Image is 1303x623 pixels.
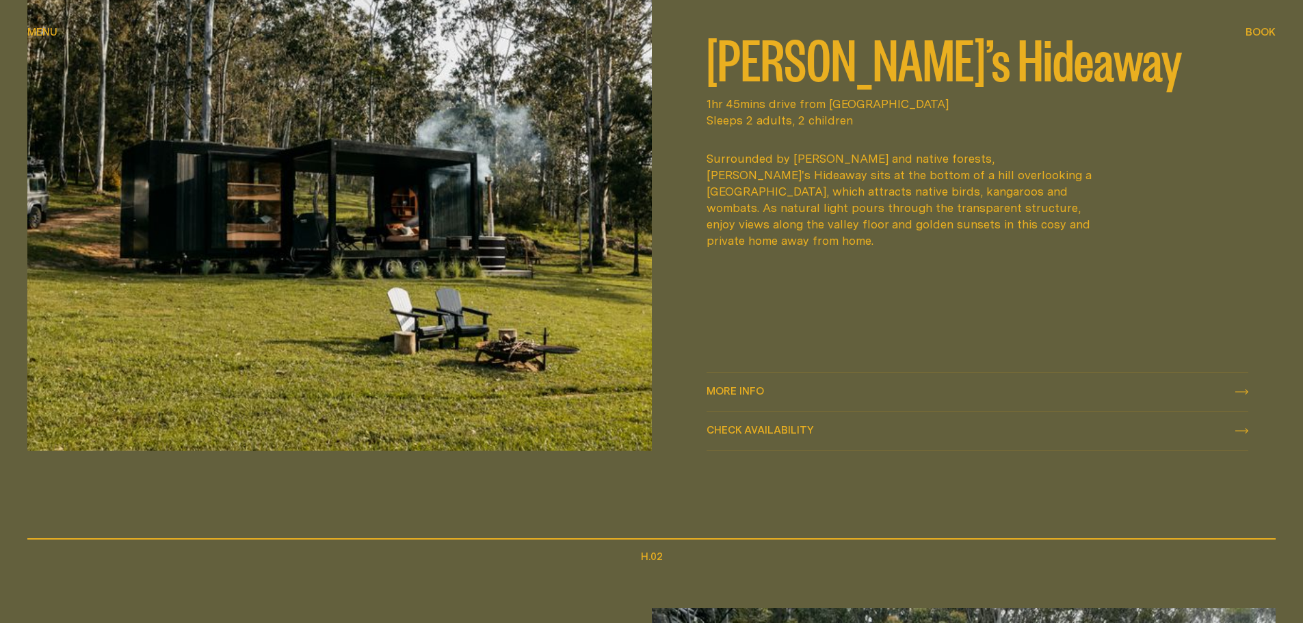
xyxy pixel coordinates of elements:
[707,425,814,435] span: Check availability
[707,373,1249,411] a: More info
[707,96,1249,112] span: 1hr 45mins drive from [GEOGRAPHIC_DATA]
[707,386,764,396] span: More info
[707,150,1101,249] div: Surrounded by [PERSON_NAME] and native forests, [PERSON_NAME]'s Hideaway sits at the bottom of a ...
[707,412,1249,450] button: check availability
[1246,27,1276,37] span: Book
[27,27,57,37] span: Menu
[27,25,57,41] button: show menu
[707,30,1249,85] h2: [PERSON_NAME]’s Hideaway
[1246,25,1276,41] button: show booking tray
[707,112,1249,129] span: Sleeps 2 adults, 2 children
